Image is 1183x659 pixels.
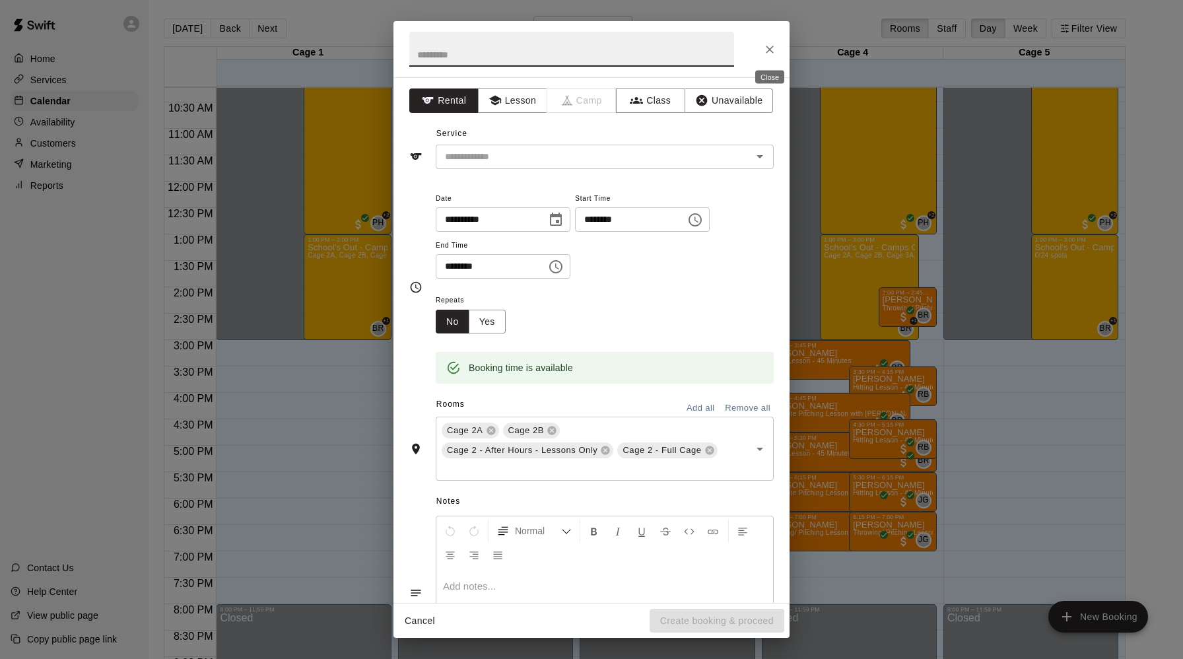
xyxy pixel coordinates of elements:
[617,442,717,458] div: Cage 2 - Full Cage
[469,356,573,380] div: Booking time is available
[439,519,461,543] button: Undo
[436,310,506,334] div: outlined button group
[399,609,441,633] button: Cancel
[436,190,570,208] span: Date
[469,310,506,334] button: Yes
[547,88,617,113] span: Camps can only be created in the Services page
[436,491,774,512] span: Notes
[543,254,569,280] button: Choose time, selected time is 7:45 PM
[685,88,773,113] button: Unavailable
[682,207,708,233] button: Choose time, selected time is 7:15 PM
[436,292,516,310] span: Repeats
[654,519,677,543] button: Format Strikethrough
[679,398,722,419] button: Add all
[755,71,784,84] div: Close
[436,399,465,409] span: Rooms
[583,519,605,543] button: Format Bold
[758,38,782,61] button: Close
[751,440,769,458] button: Open
[616,88,685,113] button: Class
[436,129,467,138] span: Service
[630,519,653,543] button: Format Underline
[487,543,509,567] button: Justify Align
[442,444,603,457] span: Cage 2 - After Hours - Lessons Only
[731,519,754,543] button: Left Align
[478,88,547,113] button: Lesson
[543,207,569,233] button: Choose date, selected date is Oct 13, 2025
[503,424,550,437] span: Cage 2B
[409,150,422,163] svg: Service
[409,442,422,456] svg: Rooms
[409,281,422,294] svg: Timing
[463,543,485,567] button: Right Align
[442,423,499,438] div: Cage 2A
[436,310,469,334] button: No
[503,423,560,438] div: Cage 2B
[409,586,422,600] svg: Notes
[515,524,561,538] span: Normal
[607,519,629,543] button: Format Italics
[617,444,706,457] span: Cage 2 - Full Cage
[678,519,700,543] button: Insert Code
[436,237,570,255] span: End Time
[439,543,461,567] button: Center Align
[442,442,613,458] div: Cage 2 - After Hours - Lessons Only
[409,88,479,113] button: Rental
[463,519,485,543] button: Redo
[722,398,774,419] button: Remove all
[702,519,724,543] button: Insert Link
[491,519,577,543] button: Formatting Options
[442,424,489,437] span: Cage 2A
[751,147,769,166] button: Open
[575,190,710,208] span: Start Time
